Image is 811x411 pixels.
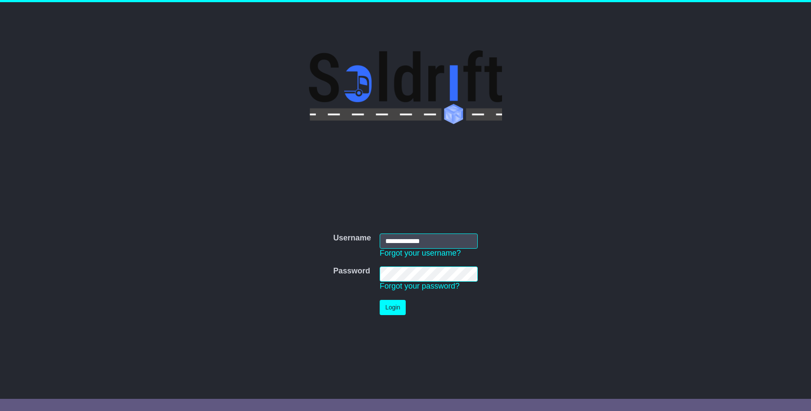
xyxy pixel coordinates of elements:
a: Forgot your password? [380,282,460,290]
label: Username [333,233,371,243]
a: Forgot your username? [380,249,461,257]
button: Login [380,300,406,315]
label: Password [333,266,370,276]
img: Soldrift Pty Ltd [309,50,502,124]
